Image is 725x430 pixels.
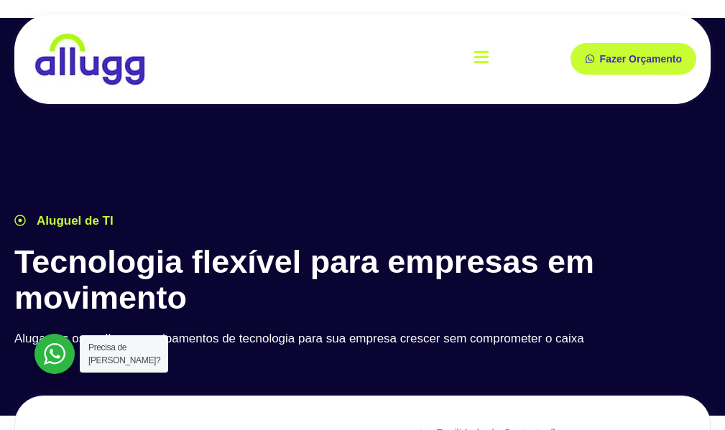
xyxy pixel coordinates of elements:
span: Fazer Orçamento [600,54,682,64]
span: Precisa de [PERSON_NAME]? [88,342,160,365]
img: locação de TI é Allugg [32,32,147,86]
p: Alugamos os melhores equipamentos de tecnologia para sua empresa crescer sem comprometer o caixa [14,329,711,348]
button: open-menu [474,39,489,79]
h1: Tecnologia flexível para empresas em movimento [14,244,711,315]
span: Aluguel de TI [33,212,114,230]
a: Fazer Orçamento [571,43,696,75]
